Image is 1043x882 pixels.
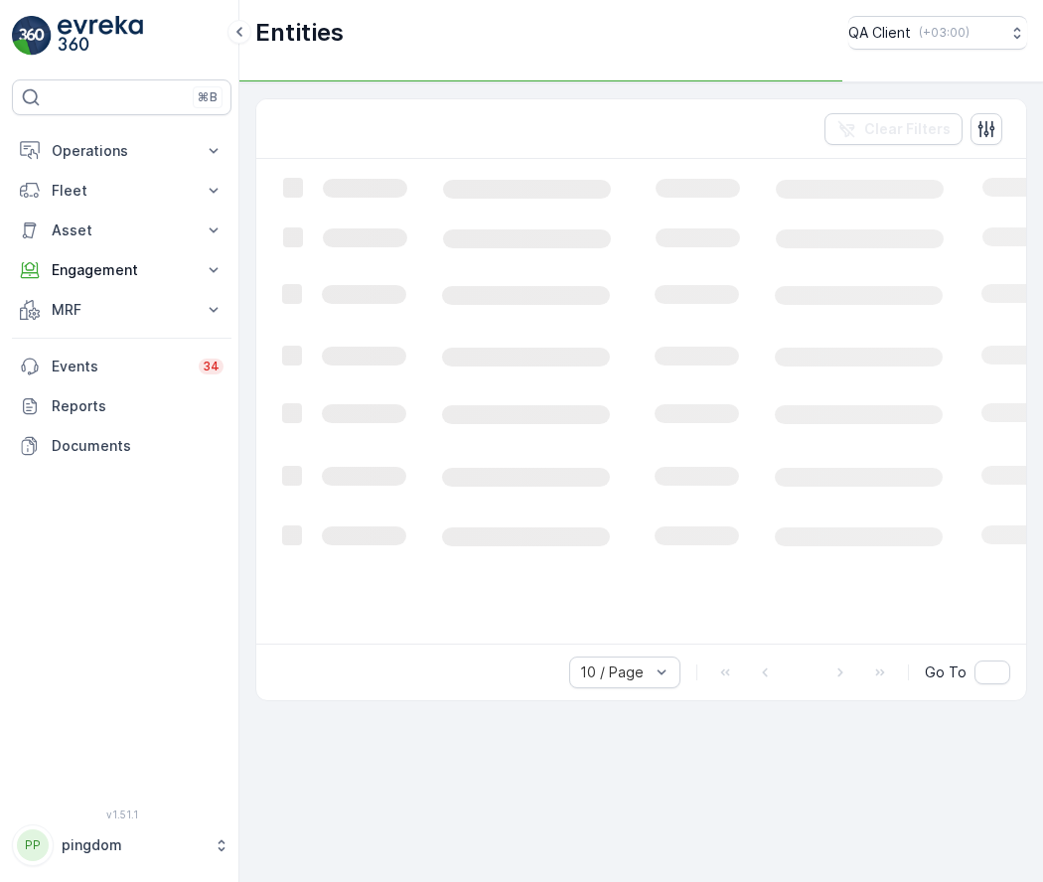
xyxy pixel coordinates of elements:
[12,211,231,250] button: Asset
[52,181,192,201] p: Fleet
[52,141,192,161] p: Operations
[864,119,951,139] p: Clear Filters
[12,824,231,866] button: PPpingdom
[17,829,49,861] div: PP
[848,23,911,43] p: QA Client
[12,171,231,211] button: Fleet
[62,835,204,855] p: pingdom
[255,17,344,49] p: Entities
[12,347,231,386] a: Events34
[848,16,1027,50] button: QA Client(+03:00)
[824,113,963,145] button: Clear Filters
[12,250,231,290] button: Engagement
[52,436,223,456] p: Documents
[919,25,969,41] p: ( +03:00 )
[52,220,192,240] p: Asset
[12,386,231,426] a: Reports
[925,662,967,682] span: Go To
[12,290,231,330] button: MRF
[12,131,231,171] button: Operations
[52,396,223,416] p: Reports
[52,260,192,280] p: Engagement
[12,426,231,466] a: Documents
[52,300,192,320] p: MRF
[203,359,220,374] p: 34
[12,808,231,820] span: v 1.51.1
[58,16,143,56] img: logo_light-DOdMpM7g.png
[12,16,52,56] img: logo
[198,89,218,105] p: ⌘B
[52,357,187,376] p: Events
